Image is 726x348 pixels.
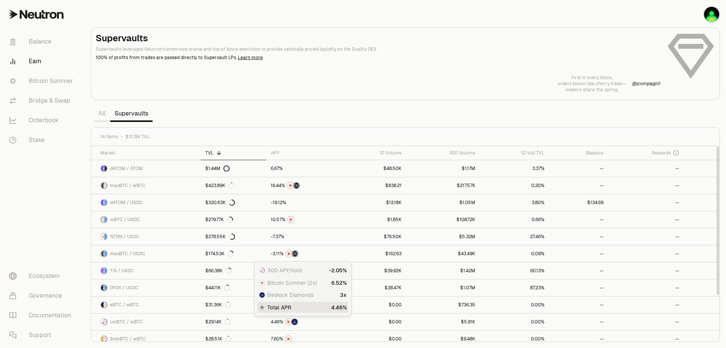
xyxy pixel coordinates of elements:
[101,302,104,308] img: eBTC Logo
[406,331,480,347] a: $9.48K
[286,251,292,257] img: NTRN
[110,200,143,206] span: dATOM / USDC
[340,291,347,299] div: 3x
[480,245,549,262] a: 0.09%
[266,331,339,347] a: NTRN
[110,302,139,308] span: eBTC / wBTC
[608,160,684,177] a: --
[406,314,480,330] a: $5.91K
[549,297,608,313] a: --
[554,150,603,156] div: Balance
[558,87,626,93] p: makers share the spring.
[3,130,82,150] a: Stake
[339,160,406,177] a: $48.50K
[266,314,339,330] a: NTRNBedrock Diamonds
[101,165,104,172] img: dATOM Logo
[267,291,313,299] span: Bedrock Diamonds
[91,297,201,313] a: eBTC LogowBTC LogoeBTC / wBTC
[205,251,234,257] div: $174.53K
[406,160,480,177] a: $1.17M
[205,234,235,240] div: $278.55K
[205,150,262,156] div: TVL
[110,268,134,274] span: TIA / USDC
[110,251,145,257] span: maxBTC / USDC
[104,183,107,189] img: wBTC Logo
[480,297,549,313] a: 0.00%
[110,285,138,291] span: DYDX / USDC
[558,75,626,93] a: First in every block,orders bloom like cherry trees—makers share the spring.
[205,319,231,325] div: $29.14K
[205,268,232,274] div: $66.38K
[91,245,201,262] a: maxBTC LogoUSDC LogomaxBTC / USDC
[480,314,549,330] a: 0.00%
[104,336,107,342] img: wBTC Logo
[91,160,201,177] a: dATOM LogoATOM LogodATOM / ATOM
[293,183,299,189] img: Structured Points
[101,234,104,240] img: NTRN Logo
[608,331,684,347] a: --
[91,211,201,228] a: wBTC LogoUSDC LogowBTC / USDC
[104,165,107,172] img: ATOM Logo
[549,331,608,347] a: --
[266,211,339,228] a: NTRN
[267,267,302,274] span: 30D APY/hold
[549,228,608,245] a: --
[608,297,684,313] a: --
[101,251,104,257] img: maxBTC Logo
[632,81,661,87] p: @ jcompagni1
[104,302,107,308] img: wBTC Logo
[271,150,334,156] div: APY
[480,228,549,245] a: 27.46%
[259,280,265,286] img: NTRN
[104,268,107,274] img: USDC Logo
[3,111,82,130] a: Orderbook
[292,319,298,325] img: Bedrock Diamonds
[558,75,626,81] p: First in every block,
[91,279,201,296] a: DYDX LogoUSDC LogoDYDX / USDC
[549,177,608,194] a: --
[201,297,266,313] a: $31.36K
[339,331,406,347] a: $0.00
[339,297,406,313] a: $0.00
[3,325,82,345] a: Support
[480,279,549,296] a: 87.23%
[205,302,231,308] div: $31.36K
[3,51,82,71] a: Earn
[104,200,107,206] img: USDC Logo
[271,318,334,326] button: NTRNBedrock Diamonds
[3,71,82,91] a: Bitcoin Summer
[3,32,82,51] a: Balance
[271,335,334,343] button: NTRN
[480,331,549,347] a: 0.00%
[3,91,82,111] a: Bridge & Swap
[201,177,266,194] a: $423.89K
[201,194,266,211] a: $320.63K
[484,150,544,156] div: 1D Vol/TVL
[608,177,684,194] a: --
[406,177,480,194] a: $217.57K
[411,150,475,156] div: 30D Volume
[238,55,263,61] a: Learn more
[339,228,406,245] a: $76.50K
[259,292,265,298] img: Bedrock Diamonds
[91,194,201,211] a: dATOM LogoUSDC LogodATOM / USDC
[480,211,549,228] a: 0.66%
[104,251,107,257] img: USDC Logo
[100,150,196,156] div: Market
[110,336,146,342] span: SolvBTC / wBTC
[94,106,110,121] a: All
[339,262,406,279] a: $39.92K
[101,268,104,274] img: TIA Logo
[3,306,82,325] a: Documentation
[339,245,406,262] a: $162.63
[549,211,608,228] a: --
[201,160,266,177] a: $1.44M
[549,279,608,296] a: --
[608,262,684,279] a: --
[339,314,406,330] a: $0.00
[558,81,626,87] p: orders bloom like cherry trees—
[110,234,140,240] span: NTRN / USDC
[608,245,684,262] a: --
[201,211,266,228] a: $279.77K
[101,183,104,189] img: maxBTC Logo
